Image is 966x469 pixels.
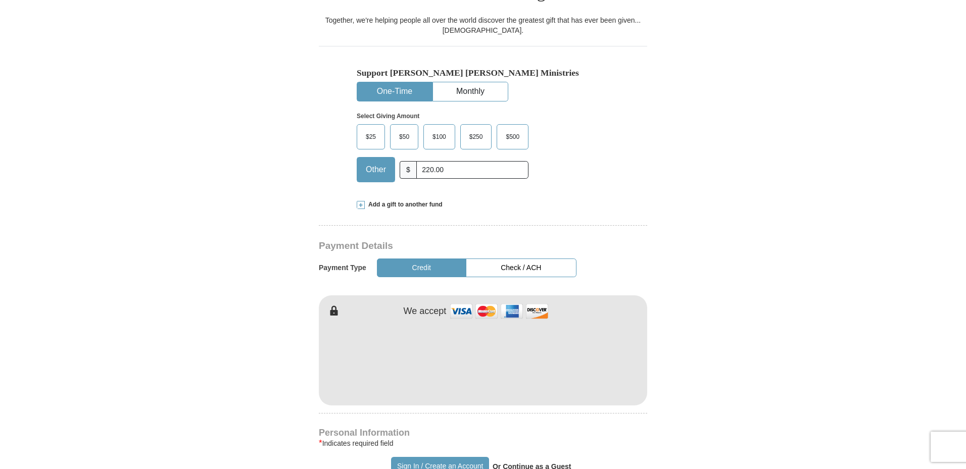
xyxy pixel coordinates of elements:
[319,240,576,252] h3: Payment Details
[466,258,576,277] button: Check / ACH
[361,162,391,177] span: Other
[357,113,419,120] strong: Select Giving Amount
[361,129,381,144] span: $25
[404,306,447,317] h4: We accept
[377,258,466,277] button: Credit
[319,429,647,437] h4: Personal Information
[357,68,609,78] h5: Support [PERSON_NAME] [PERSON_NAME] Ministries
[400,161,417,179] span: $
[464,129,488,144] span: $250
[319,437,647,449] div: Indicates required field
[433,82,508,101] button: Monthly
[416,161,528,179] input: Other Amount
[357,82,432,101] button: One-Time
[427,129,451,144] span: $100
[449,300,550,322] img: credit cards accepted
[319,15,647,35] div: Together, we're helping people all over the world discover the greatest gift that has ever been g...
[365,200,443,209] span: Add a gift to another fund
[319,264,366,272] h5: Payment Type
[394,129,414,144] span: $50
[501,129,524,144] span: $500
